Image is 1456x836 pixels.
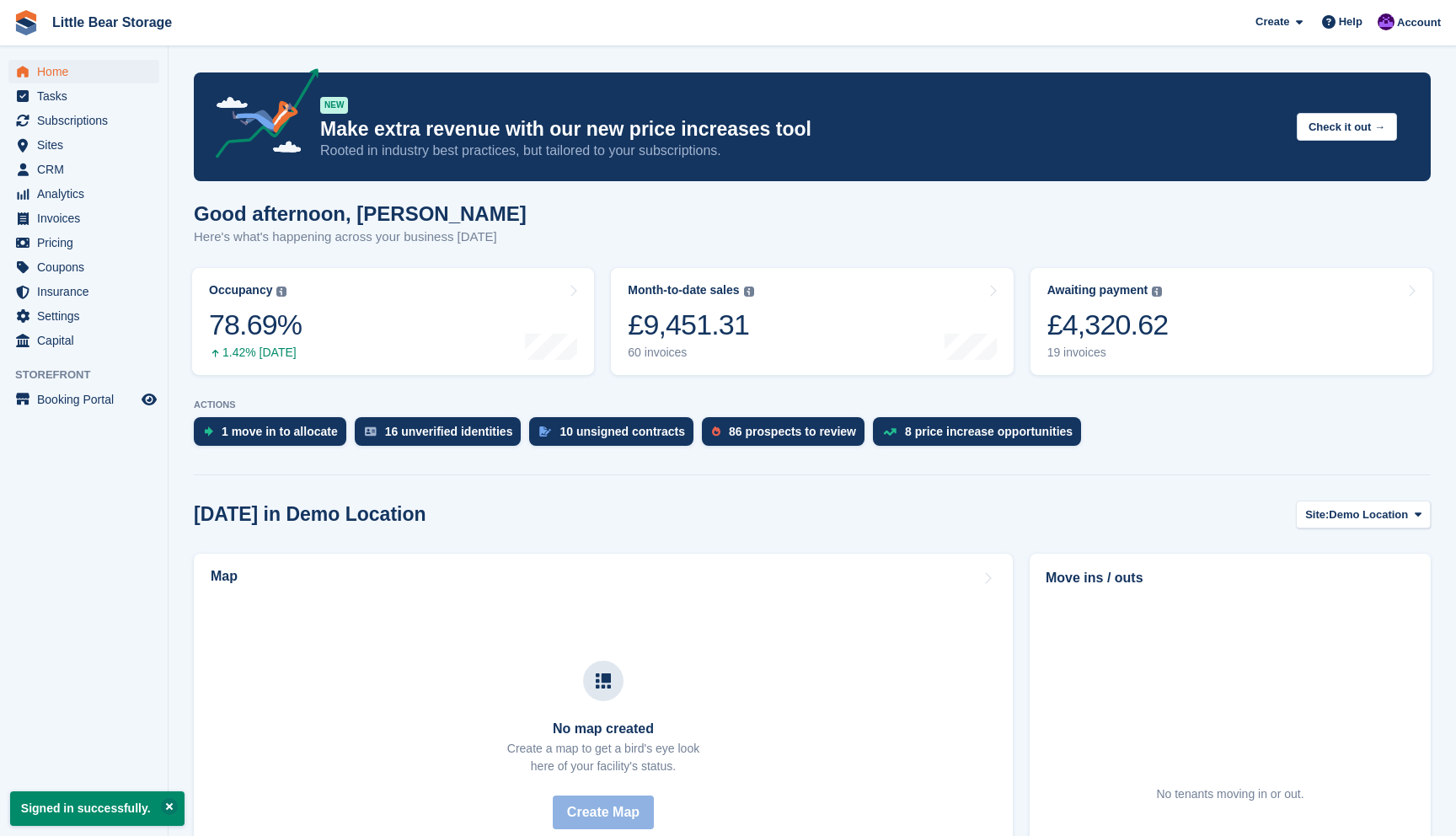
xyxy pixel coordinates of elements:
[37,231,138,255] span: Pricing
[1047,308,1169,342] div: £4,320.62
[139,389,159,410] a: Preview store
[209,308,302,342] div: 78.69%
[8,329,159,352] a: menu
[13,10,39,35] img: stora-icon-8386f47178a22dfd0bd8f6a31ec36ba5ce8667c1dd55bd0f319d3a0aa187defe.svg
[8,109,159,132] a: menu
[194,417,355,454] a: 1 move in to allocate
[37,388,138,411] span: Booking Portal
[8,182,159,206] a: menu
[222,425,338,438] div: 1 move in to allocate
[1397,14,1441,31] span: Account
[194,399,1431,410] p: ACTIONS
[192,268,594,375] a: Occupancy 78.69% 1.42% [DATE]
[320,142,1283,160] p: Rooted in industry best practices, but tailored to your subscriptions.
[194,503,426,526] h2: [DATE] in Demo Location
[744,287,754,297] img: icon-info-grey-7440780725fd019a000dd9b08b2336e03edf1995a4989e88bcd33f0948082b44.svg
[559,425,685,438] div: 10 unsigned contracts
[209,283,272,297] div: Occupancy
[1030,268,1432,375] a: Awaiting payment £4,320.62 19 invoices
[1329,506,1408,523] span: Demo Location
[905,425,1073,438] div: 8 price increase opportunities
[8,158,159,181] a: menu
[1339,13,1362,30] span: Help
[1046,568,1415,588] h2: Move ins / outs
[1047,346,1169,360] div: 19 invoices
[37,158,138,181] span: CRM
[628,283,739,297] div: Month-to-date sales
[37,109,138,132] span: Subscriptions
[37,182,138,206] span: Analytics
[1152,287,1162,297] img: icon-info-grey-7440780725fd019a000dd9b08b2336e03edf1995a4989e88bcd33f0948082b44.svg
[1255,13,1289,30] span: Create
[611,268,1013,375] a: Month-to-date sales £9,451.31 60 invoices
[194,202,527,225] h1: Good afternoon, [PERSON_NAME]
[37,206,138,230] span: Invoices
[8,304,159,328] a: menu
[10,791,185,826] p: Signed in successfully.
[1296,501,1431,528] button: Site: Demo Location
[209,346,302,360] div: 1.42% [DATE]
[276,287,286,297] img: icon-info-grey-7440780725fd019a000dd9b08b2336e03edf1995a4989e88bcd33f0948082b44.svg
[529,417,702,454] a: 10 unsigned contracts
[8,388,159,411] a: menu
[507,740,699,775] p: Create a map to get a bird's eye look here of your facility's status.
[8,255,159,279] a: menu
[539,426,551,437] img: contract_signature_icon-13c848040528278c33f63329250d36e43548de30e8caae1d1a13099fd9432cc5.svg
[8,206,159,230] a: menu
[45,8,179,36] a: Little Bear Storage
[37,329,138,352] span: Capital
[712,426,720,437] img: prospect-51fa495bee0391a8d652442698ab0144808aea92771e9ea1ae160a38d050c398.svg
[8,231,159,255] a: menu
[1156,785,1303,803] div: No tenants moving in or out.
[194,228,527,247] p: Here's what's happening across your business [DATE]
[596,673,611,689] img: map-icn-33ee37083ee616e46c38cad1a60f524a97daa1e2b2c8c0bc3eb3415660979fc1.svg
[355,417,530,454] a: 16 unverified identities
[729,425,856,438] div: 86 prospects to review
[1305,506,1329,523] span: Site:
[385,425,513,438] div: 16 unverified identities
[883,428,897,436] img: price_increase_opportunities-93ffe204e8149a01c8c9dc8f82e8f89637d9d84a8eef4429ea346261dce0b2c0.svg
[1047,283,1148,297] div: Awaiting payment
[320,97,348,114] div: NEW
[15,367,168,383] span: Storefront
[8,280,159,303] a: menu
[628,308,753,342] div: £9,451.31
[365,426,377,437] img: verify_identity-adf6edd0f0f0b5bbfe63781bf79b02c33cf7c696d77639b501bdc392416b5a36.svg
[507,721,699,737] h3: No map created
[37,255,138,279] span: Coupons
[204,426,213,437] img: move_ins_to_allocate_icon-fdf77a2bb77ea45bf5b3d319d69a93e2d87916cf1d5bf7949dd705db3b84f3ca.svg
[37,133,138,157] span: Sites
[37,84,138,108] span: Tasks
[37,304,138,328] span: Settings
[320,117,1283,142] p: Make extra revenue with our new price increases tool
[553,796,654,829] button: Create Map
[8,133,159,157] a: menu
[8,84,159,108] a: menu
[873,417,1089,454] a: 8 price increase opportunities
[37,60,138,83] span: Home
[628,346,753,360] div: 60 invoices
[211,569,238,584] h2: Map
[37,280,138,303] span: Insurance
[1378,13,1394,30] img: Henry Hastings
[1297,113,1397,141] button: Check it out →
[8,60,159,83] a: menu
[702,417,873,454] a: 86 prospects to review
[201,68,319,164] img: price-adjustments-announcement-icon-8257ccfd72463d97f412b2fc003d46551f7dbcb40ab6d574587a9cd5c0d94...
